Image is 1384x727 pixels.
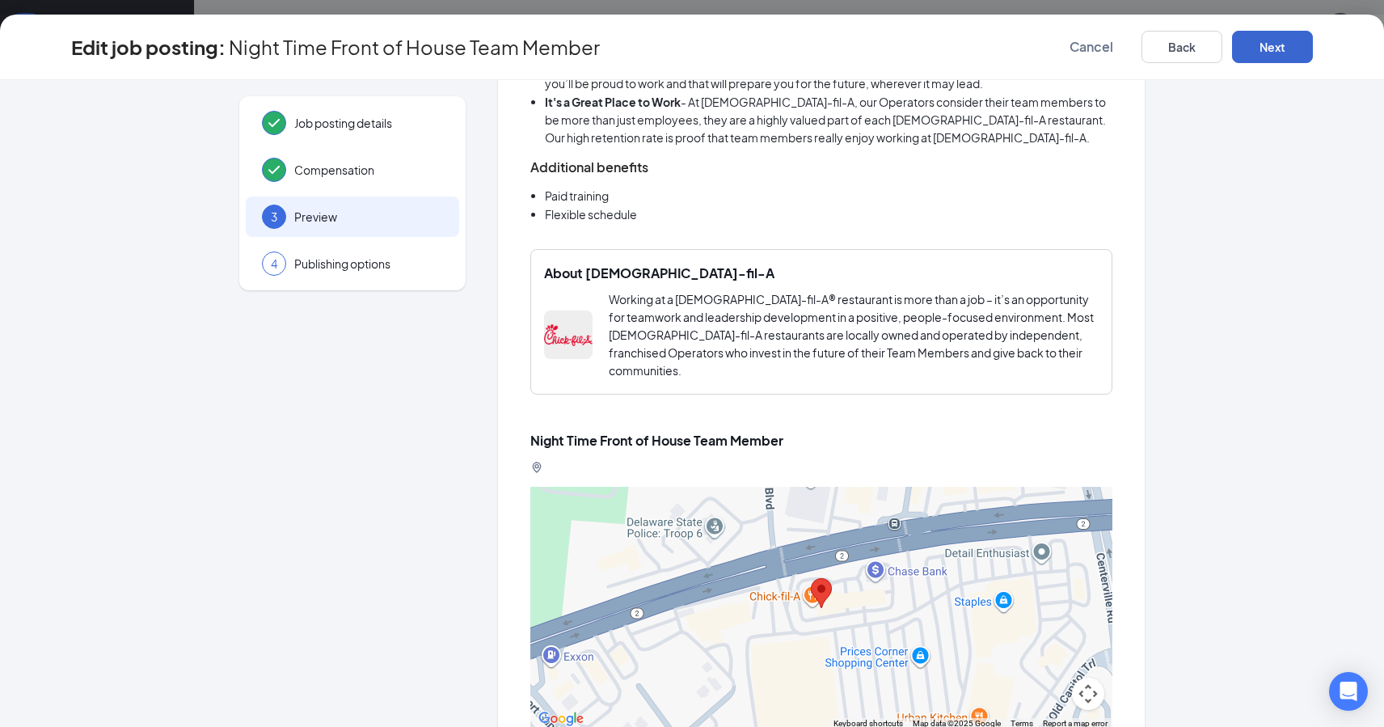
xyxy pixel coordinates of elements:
[271,256,277,272] span: 4
[544,324,593,346] img: Chick-fil-A
[545,93,1112,147] li: - At [DEMOGRAPHIC_DATA]-fil-A, our Operators consider their team members to be more than just emp...
[71,33,226,61] h3: Edit job posting:
[530,461,543,474] svg: LocationPin
[530,432,783,449] span: Night Time Front of House Team Member
[294,162,443,178] span: Compensation
[294,115,443,131] span: Job posting details
[544,264,774,281] span: About [DEMOGRAPHIC_DATA]-fil-A
[530,249,1112,395] div: About [DEMOGRAPHIC_DATA]-fil-AChick-fil-AWorking at a [DEMOGRAPHIC_DATA]-fil-A® restaurant is mor...
[545,205,1112,223] li: Flexible schedule
[1070,39,1113,55] span: Cancel
[264,160,284,180] svg: Checkmark
[294,256,443,272] span: Publishing options
[545,95,681,109] strong: It's a Great Place to Work
[545,187,1112,205] li: Paid training
[271,209,277,225] span: 3
[1072,678,1104,710] button: Map camera controls
[264,113,284,133] svg: Checkmark
[294,209,443,225] span: Preview
[609,292,1095,378] span: Working at a [DEMOGRAPHIC_DATA]-fil-A® restaurant is more than a job – it’s an opportunity for te...
[1141,31,1222,63] button: Back
[1329,672,1368,711] div: Open Intercom Messenger
[229,39,600,55] span: Night Time Front of House Team Member
[530,157,1112,178] h3: Additional benefits
[1232,31,1313,63] button: Next
[1051,31,1132,63] button: Cancel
